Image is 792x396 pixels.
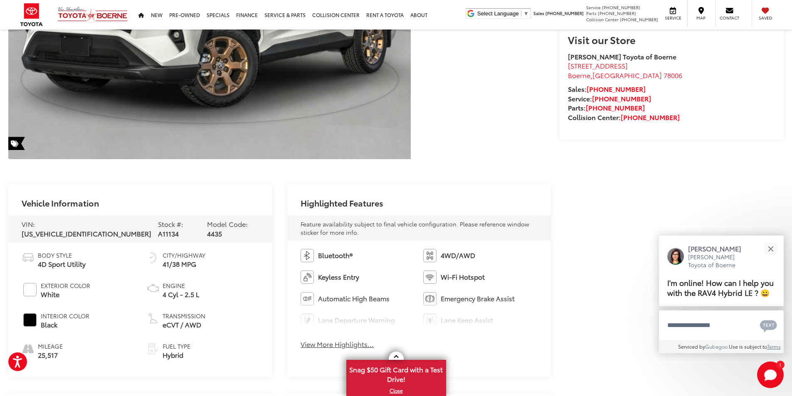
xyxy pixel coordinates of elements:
h2: Highlighted Features [301,198,383,207]
img: Keyless Entry [301,271,314,284]
span: City/Highway [163,251,205,259]
strong: Parts: [568,103,645,112]
span: eCVT / AWD [163,320,205,330]
span: Interior Color [41,312,89,320]
span: Exterior Color [41,281,90,290]
span: Feature availability subject to final vehicle configuration. Please reference window sticker for ... [301,220,529,236]
a: Select Language​ [477,10,529,17]
span: Map [692,15,710,21]
span: VIN: [22,219,35,229]
img: Automatic High Beams [301,292,314,305]
span: Stock #: [158,219,183,229]
button: Toggle Chat Window [757,362,784,388]
h2: Vehicle Information [22,198,99,207]
span: Transmission [163,312,205,320]
span: White [41,290,90,299]
a: [PHONE_NUMBER] [592,93,651,103]
span: [PHONE_NUMBER] [598,10,636,16]
img: Emergency Brake Assist [423,292,437,305]
span: I'm online! How can I help you with the RAV4 Hybrid LE ? 😀 [667,277,774,298]
span: [US_VEHICLE_IDENTIFICATION_NUMBER] [22,229,151,238]
span: #FFFFFF [23,283,37,296]
strong: Collision Center: [568,112,680,122]
span: A11134 [158,229,179,238]
span: 25,517 [38,350,63,360]
span: Hybrid [163,350,190,360]
span: Keyless Entry [318,272,359,282]
span: [PHONE_NUMBER] [602,4,640,10]
span: [PHONE_NUMBER] [545,10,584,16]
span: Model Code: [207,219,248,229]
img: Vic Vaughan Toyota of Boerne [57,6,128,23]
span: 4435 [207,229,222,238]
a: Gubagoo. [705,343,729,350]
span: Select Language [477,10,519,17]
span: Serviced by [678,343,705,350]
span: [GEOGRAPHIC_DATA] [592,70,662,80]
span: 4WD/AWD [441,251,475,260]
a: Terms [767,343,781,350]
i: mileage icon [22,342,34,354]
p: [PERSON_NAME] Toyota of Boerne [688,253,750,269]
span: Mileage [38,342,63,350]
h2: Visit our Store [568,34,775,45]
p: [PERSON_NAME] [688,244,750,253]
textarea: Type your message [659,310,784,340]
span: 4D Sport Utility [38,259,86,269]
span: Sales [533,10,544,16]
img: Bluetooth® [301,249,314,262]
strong: Sales: [568,84,646,93]
span: Snag $50 Gift Card with a Test Drive! [347,361,445,386]
span: [STREET_ADDRESS] [568,61,628,70]
span: Contact [720,15,739,21]
span: [PHONE_NUMBER] [620,16,658,22]
span: 1 [779,363,781,366]
span: Boerne [568,70,590,80]
span: Special [8,137,25,150]
strong: Service: [568,93,651,103]
svg: Text [760,319,777,332]
span: ▼ [523,10,529,17]
span: Service [664,15,682,21]
span: 78006 [664,70,682,80]
span: Body Style [38,251,86,259]
span: Engine [163,281,199,290]
button: Close [762,240,780,258]
span: 41/38 MPG [163,259,205,269]
span: Parts [586,10,597,16]
span: Black [41,320,89,330]
span: Collision Center [586,16,619,22]
span: Wi-Fi Hotspot [441,272,485,282]
img: 4WD/AWD [423,249,437,262]
img: Fuel Economy [146,251,160,264]
span: , [568,70,682,80]
span: Fuel Type [163,342,190,350]
img: Wi-Fi Hotspot [423,271,437,284]
span: Bluetooth® [318,251,353,260]
span: 4 Cyl - 2.5 L [163,290,199,299]
div: Close[PERSON_NAME][PERSON_NAME] Toyota of BoerneI'm online! How can I help you with the RAV4 Hybr... [659,236,784,353]
a: [PHONE_NUMBER] [587,84,646,93]
a: [PHONE_NUMBER] [621,112,680,122]
span: Saved [756,15,775,21]
a: [PHONE_NUMBER] [586,103,645,112]
strong: [PERSON_NAME] Toyota of Boerne [568,52,676,61]
button: Chat with SMS [757,316,780,335]
button: View More Highlights... [301,339,374,349]
a: [STREET_ADDRESS] Boerne,[GEOGRAPHIC_DATA] 78006 [568,61,682,80]
span: Use is subject to [729,343,767,350]
span: Service [586,4,601,10]
span: #000000 [23,313,37,327]
svg: Start Chat [757,362,784,388]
